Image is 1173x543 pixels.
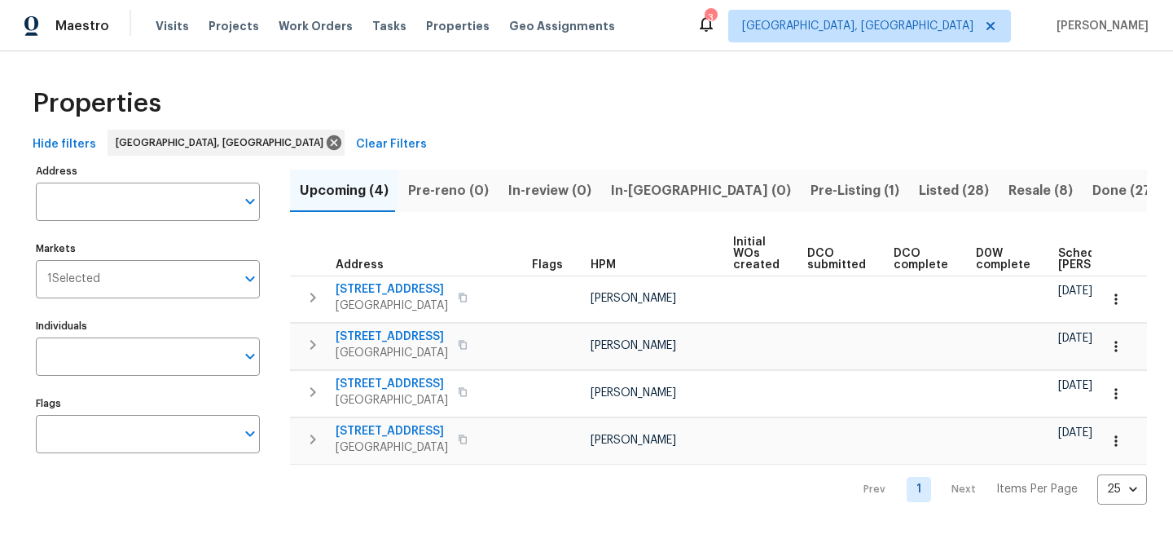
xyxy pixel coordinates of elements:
[508,179,591,202] span: In-review (0)
[919,179,989,202] span: Listed (28)
[591,387,676,399] span: [PERSON_NAME]
[1008,179,1073,202] span: Resale (8)
[336,439,448,456] span: [GEOGRAPHIC_DATA]
[239,267,261,290] button: Open
[47,272,100,286] span: 1 Selected
[848,475,1147,505] nav: Pagination Navigation
[336,281,448,298] span: [STREET_ADDRESS]
[336,298,448,314] span: [GEOGRAPHIC_DATA]
[36,244,260,254] label: Markets
[894,248,948,271] span: DCO complete
[336,392,448,408] span: [GEOGRAPHIC_DATA]
[426,18,490,34] span: Properties
[336,329,448,345] span: [STREET_ADDRESS]
[976,248,1030,271] span: D0W complete
[1058,285,1092,297] span: [DATE]
[591,293,676,304] span: [PERSON_NAME]
[742,18,973,34] span: [GEOGRAPHIC_DATA], [GEOGRAPHIC_DATA]
[807,248,866,271] span: DCO submitted
[996,481,1078,497] p: Items Per Page
[336,259,384,271] span: Address
[336,345,448,361] span: [GEOGRAPHIC_DATA]
[611,179,791,202] span: In-[GEOGRAPHIC_DATA] (0)
[239,190,261,213] button: Open
[907,477,931,502] a: Goto page 1
[239,345,261,368] button: Open
[1092,179,1166,202] span: Done (270)
[36,166,260,176] label: Address
[1050,18,1149,34] span: [PERSON_NAME]
[336,376,448,392] span: [STREET_ADDRESS]
[279,18,353,34] span: Work Orders
[408,179,489,202] span: Pre-reno (0)
[356,135,427,155] span: Clear Filters
[1058,333,1092,344] span: [DATE]
[36,399,260,408] label: Flags
[1097,468,1147,510] div: 25
[532,259,563,271] span: Flags
[591,435,676,446] span: [PERSON_NAME]
[36,321,260,331] label: Individuals
[209,18,259,34] span: Projects
[1058,427,1092,439] span: [DATE]
[26,130,103,160] button: Hide filters
[55,18,109,34] span: Maestro
[591,340,676,351] span: [PERSON_NAME]
[116,135,330,151] span: [GEOGRAPHIC_DATA], [GEOGRAPHIC_DATA]
[509,18,615,34] span: Geo Assignments
[336,423,448,439] span: [STREET_ADDRESS]
[591,259,616,271] span: HPM
[33,95,161,112] span: Properties
[349,130,433,160] button: Clear Filters
[1058,248,1150,271] span: Scheduled [PERSON_NAME]
[811,179,899,202] span: Pre-Listing (1)
[705,10,716,26] div: 3
[372,20,406,32] span: Tasks
[156,18,189,34] span: Visits
[733,236,780,271] span: Initial WOs created
[33,135,96,155] span: Hide filters
[300,179,389,202] span: Upcoming (4)
[108,130,345,156] div: [GEOGRAPHIC_DATA], [GEOGRAPHIC_DATA]
[1058,380,1092,391] span: [DATE]
[239,422,261,445] button: Open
